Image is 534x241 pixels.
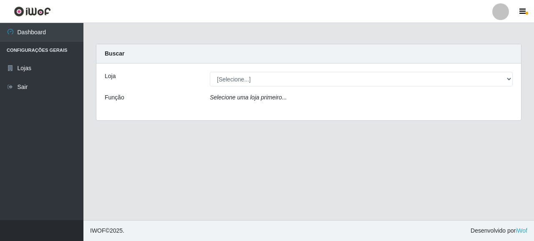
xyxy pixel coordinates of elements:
label: Loja [105,72,116,81]
strong: Buscar [105,50,124,57]
span: IWOF [90,227,106,234]
a: iWof [516,227,527,234]
span: © 2025 . [90,226,124,235]
i: Selecione uma loja primeiro... [210,94,287,101]
img: CoreUI Logo [14,6,51,17]
span: Desenvolvido por [471,226,527,235]
label: Função [105,93,124,102]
